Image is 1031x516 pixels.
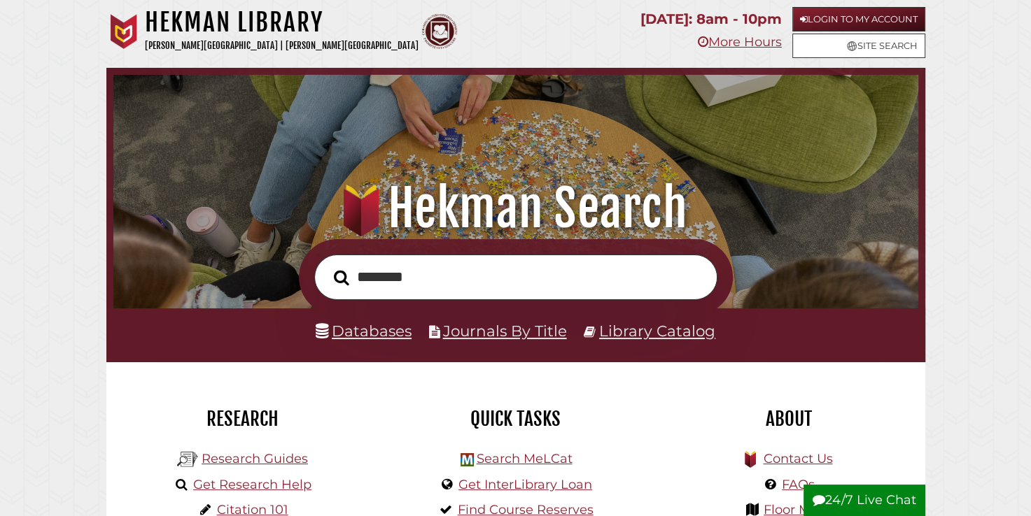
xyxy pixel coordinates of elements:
a: Databases [316,322,412,340]
a: Search MeLCat [476,451,572,466]
h2: About [663,407,915,431]
a: Site Search [792,34,925,58]
p: [PERSON_NAME][GEOGRAPHIC_DATA] | [PERSON_NAME][GEOGRAPHIC_DATA] [145,38,419,54]
h2: Research [117,407,369,431]
a: More Hours [698,34,782,50]
img: Hekman Library Logo [461,453,474,466]
img: Calvin Theological Seminary [422,14,457,49]
h2: Quick Tasks [390,407,642,431]
a: Get InterLibrary Loan [458,477,592,492]
a: FAQs [782,477,815,492]
i: Search [334,269,349,286]
a: Research Guides [202,451,308,466]
a: Journals By Title [443,322,567,340]
button: Search [327,266,356,289]
img: Calvin University [106,14,141,49]
img: Hekman Library Logo [177,449,198,470]
a: Library Catalog [599,322,715,340]
p: [DATE]: 8am - 10pm [640,7,782,31]
h1: Hekman Search [129,178,903,239]
a: Login to My Account [792,7,925,31]
a: Contact Us [763,451,832,466]
a: Get Research Help [193,477,311,492]
h1: Hekman Library [145,7,419,38]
